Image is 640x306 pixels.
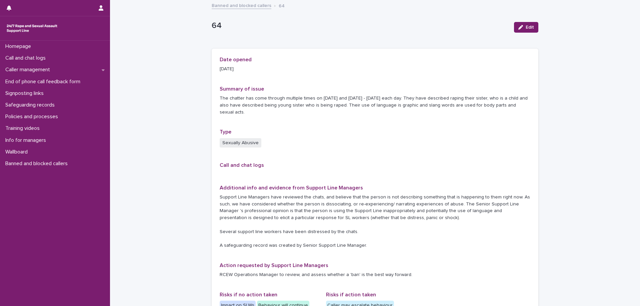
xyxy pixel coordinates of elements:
[526,25,534,30] span: Edit
[3,43,36,50] p: Homepage
[279,2,285,9] p: 64
[3,79,86,85] p: End of phone call feedback form
[220,263,328,268] span: Action requested by Support Line Managers
[220,185,363,190] span: Additional info and evidence from Support Line Managers
[3,114,63,120] p: Policies and processes
[5,22,59,35] img: rhQMoQhaT3yELyF149Cw
[220,271,530,278] p: RCEW Operations Manager to review, and assess whether a 'ban' is the best way forward.
[220,86,264,92] span: Summary of issue
[3,160,73,167] p: Banned and blocked callers
[3,125,45,132] p: Training videos
[212,1,271,9] a: Banned and blocked callers
[220,194,530,249] p: Support Line Managers have reviewed the chats, and believe that the person is not describing some...
[3,102,60,108] p: Safeguarding records
[220,292,277,297] span: Risks if no action taken
[3,149,33,155] p: Wallboard
[220,162,264,168] span: Call and chat logs
[3,67,55,73] p: Caller management
[220,129,231,135] span: Type
[326,292,376,297] span: Risks if action taken
[212,21,509,31] p: 64
[514,22,538,33] button: Edit
[3,55,51,61] p: Call and chat logs
[220,95,530,116] p: The chatter has come through multiple times on [DATE] and [DATE] - [DATE] each day. They have des...
[3,137,51,144] p: Info for managers
[220,66,318,73] p: [DATE]
[3,90,49,97] p: Signposting links
[220,138,261,148] span: Sexually Abusive
[220,57,252,62] span: Date opened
